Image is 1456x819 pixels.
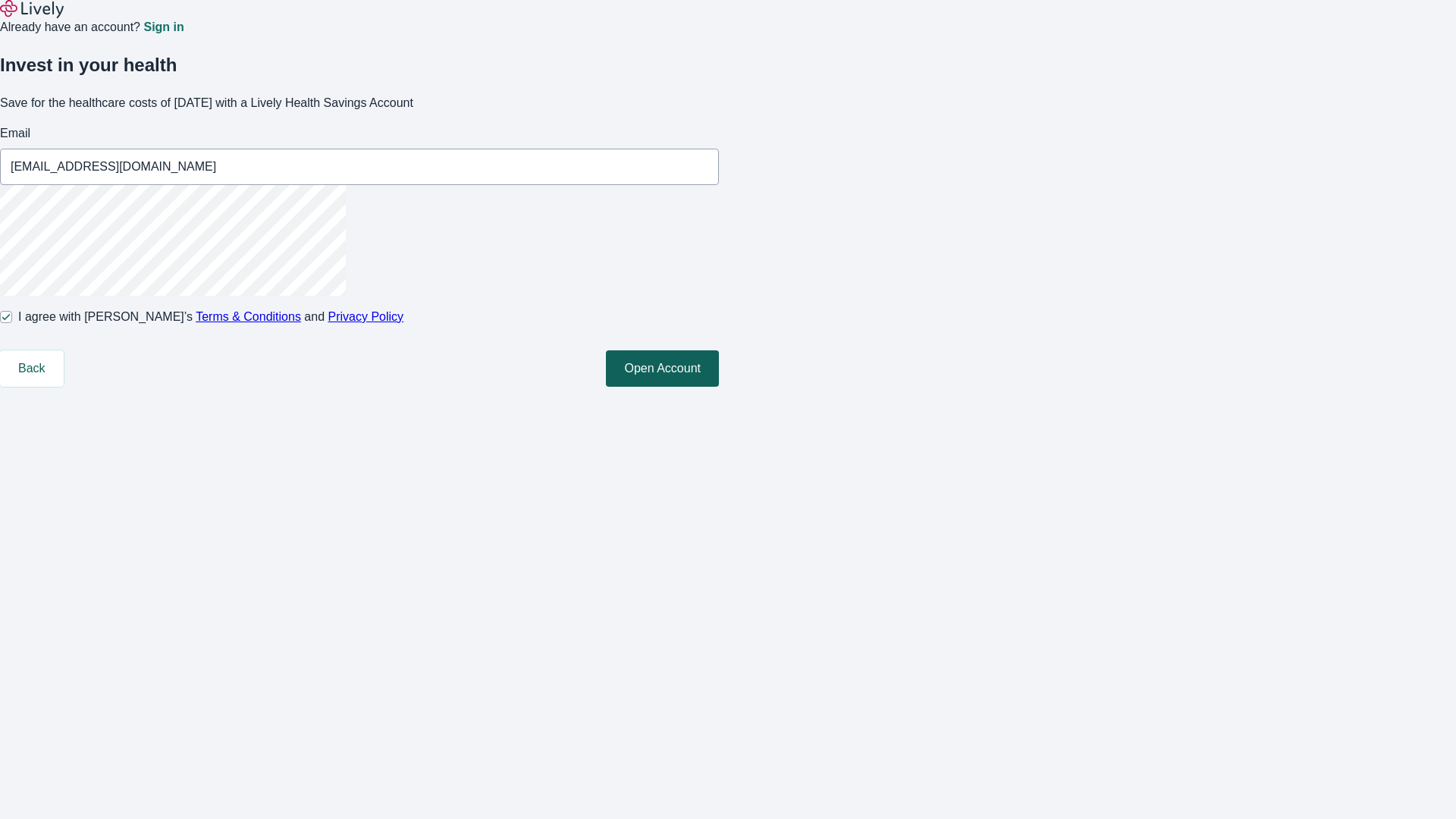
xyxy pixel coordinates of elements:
[143,21,184,33] a: Sign in
[328,310,404,323] a: Privacy Policy
[18,308,403,326] span: I agree with [PERSON_NAME]’s and
[196,310,301,323] a: Terms & Conditions
[606,350,719,387] button: Open Account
